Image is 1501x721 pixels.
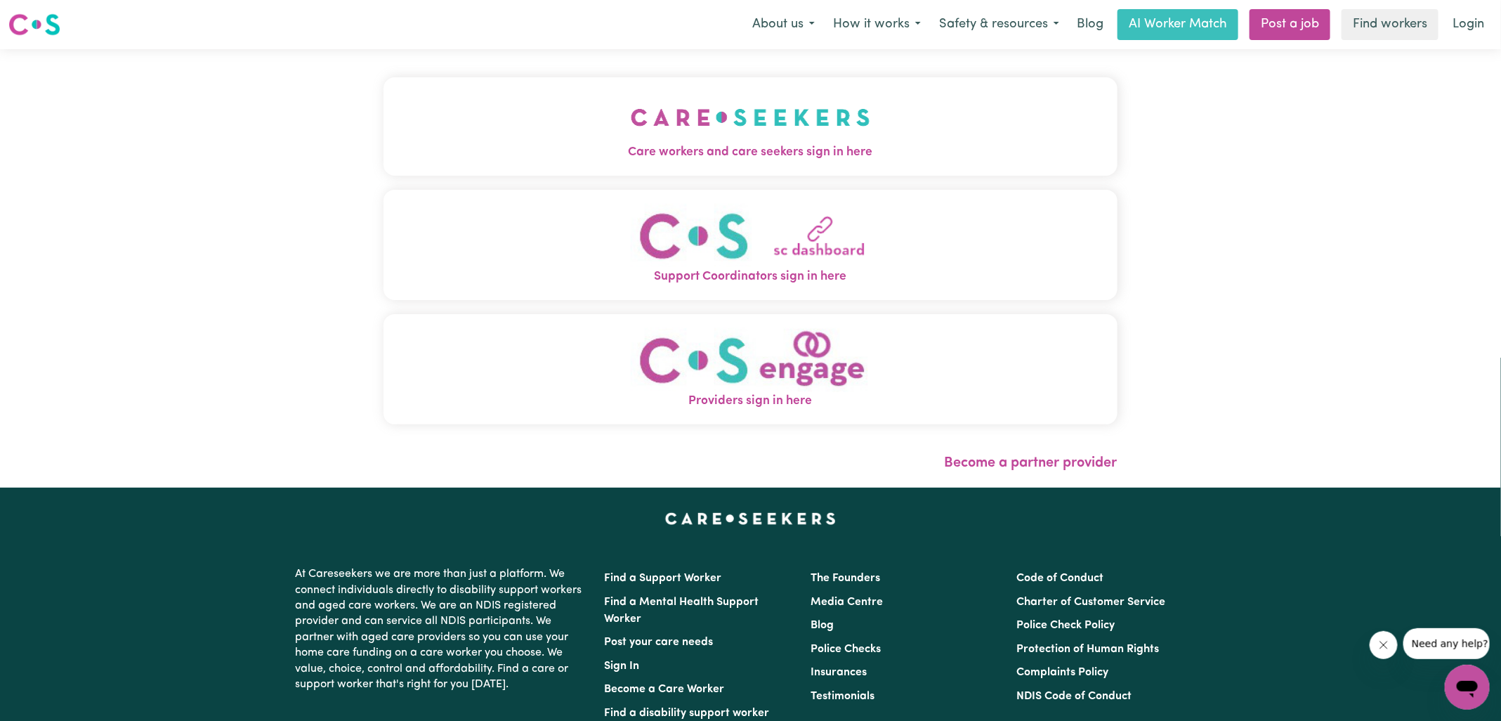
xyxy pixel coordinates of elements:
span: Providers sign in here [384,392,1117,410]
button: Safety & resources [930,10,1068,39]
iframe: Close message [1370,631,1398,659]
a: Post a job [1250,9,1330,40]
a: Find a Mental Health Support Worker [605,597,759,625]
iframe: Message from company [1403,628,1490,659]
a: Sign In [605,661,640,672]
a: Protection of Human Rights [1016,644,1159,655]
a: Code of Conduct [1016,573,1103,584]
a: Post your care needs [605,637,714,648]
a: Find a Support Worker [605,573,722,584]
img: Careseekers logo [8,12,60,37]
a: Become a Care Worker [605,684,725,695]
iframe: Button to launch messaging window [1445,665,1490,710]
a: Insurances [811,667,867,678]
a: Become a partner provider [945,456,1117,470]
a: Find workers [1342,9,1438,40]
a: Media Centre [811,597,883,608]
a: Find a disability support worker [605,708,770,719]
p: At Careseekers we are more than just a platform. We connect individuals directly to disability su... [296,561,588,698]
button: Care workers and care seekers sign in here [384,77,1117,176]
a: NDIS Code of Conduct [1016,691,1132,702]
button: Support Coordinators sign in here [384,190,1117,300]
button: About us [743,10,824,39]
a: Login [1444,9,1493,40]
a: Blog [1068,9,1112,40]
a: The Founders [811,573,880,584]
a: Careseekers home page [665,513,836,524]
a: Complaints Policy [1016,667,1108,678]
a: AI Worker Match [1117,9,1238,40]
button: How it works [824,10,930,39]
a: Police Check Policy [1016,620,1115,631]
a: Charter of Customer Service [1016,597,1165,608]
a: Police Checks [811,644,881,655]
a: Testimonials [811,691,874,702]
span: Support Coordinators sign in here [384,268,1117,286]
a: Blog [811,620,834,631]
button: Providers sign in here [384,314,1117,424]
span: Care workers and care seekers sign in here [384,143,1117,162]
a: Careseekers logo [8,8,60,41]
